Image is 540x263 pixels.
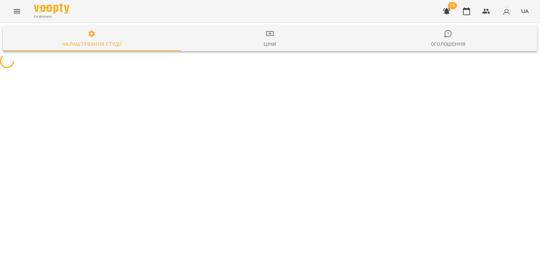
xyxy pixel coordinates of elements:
div: Оголошення [431,40,466,48]
button: Menu [8,3,25,20]
img: Voopty Logo [34,4,69,14]
span: 19 [448,2,457,9]
span: UA [521,7,529,15]
div: Ціни [264,40,276,48]
span: For Business [34,14,69,19]
div: Налаштування студії [62,40,122,48]
button: UA [518,5,532,18]
img: avatar_s.png [501,6,511,16]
